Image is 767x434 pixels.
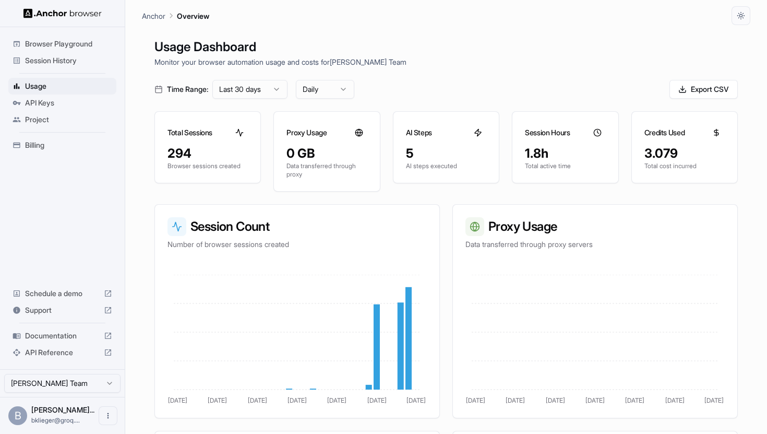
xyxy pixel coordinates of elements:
div: Documentation [8,327,116,344]
tspan: [DATE] [406,396,426,404]
p: Data transferred through proxy [286,162,367,179]
div: Billing [8,137,116,154]
tspan: [DATE] [704,396,724,404]
span: bklieger@groq.com [31,416,80,424]
div: API Reference [8,344,116,361]
tspan: [DATE] [506,396,525,404]
tspan: [DATE] [168,396,187,404]
h3: Session Count [167,217,427,236]
div: 3.079 [644,145,725,162]
span: Time Range: [167,84,208,95]
h3: Total Sessions [167,127,212,138]
span: Documentation [25,331,100,341]
p: Total cost incurred [644,162,725,170]
img: Anchor Logo [23,8,102,18]
button: Open menu [99,406,117,425]
tspan: [DATE] [546,396,565,404]
div: 1.8h [525,145,605,162]
span: Usage [25,81,112,91]
div: Support [8,302,116,319]
span: Benjamin Klieger [31,405,94,414]
p: Overview [177,10,209,21]
h3: Session Hours [525,127,570,138]
tspan: [DATE] [327,396,346,404]
span: Project [25,114,112,125]
span: Browser Playground [25,39,112,49]
div: Usage [8,78,116,95]
tspan: [DATE] [466,396,485,404]
h1: Usage Dashboard [154,38,738,56]
h3: Credits Used [644,127,685,138]
p: Total active time [525,162,605,170]
span: Session History [25,55,112,66]
div: Project [8,111,116,128]
span: Schedule a demo [25,288,100,299]
h3: Proxy Usage [286,127,327,138]
p: Number of browser sessions created [167,239,427,250]
tspan: [DATE] [585,396,605,404]
div: 0 GB [286,145,367,162]
div: API Keys [8,95,116,111]
div: 5 [406,145,486,162]
p: Browser sessions created [167,162,248,170]
span: Support [25,305,100,315]
div: 294 [167,145,248,162]
span: Billing [25,140,112,150]
button: Export CSV [669,80,738,99]
h3: AI Steps [406,127,432,138]
h3: Proxy Usage [465,217,725,236]
nav: breadcrumb [142,10,209,21]
p: Data transferred through proxy servers [465,239,725,250]
div: Schedule a demo [8,285,116,302]
p: AI steps executed [406,162,486,170]
tspan: [DATE] [208,396,227,404]
tspan: [DATE] [287,396,307,404]
div: B [8,406,27,425]
tspan: [DATE] [248,396,267,404]
tspan: [DATE] [367,396,387,404]
span: API Keys [25,98,112,108]
span: API Reference [25,347,100,358]
p: Monitor your browser automation usage and costs for [PERSON_NAME] Team [154,56,738,67]
p: Anchor [142,10,165,21]
tspan: [DATE] [625,396,644,404]
tspan: [DATE] [665,396,685,404]
div: Browser Playground [8,36,116,52]
div: Session History [8,52,116,69]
